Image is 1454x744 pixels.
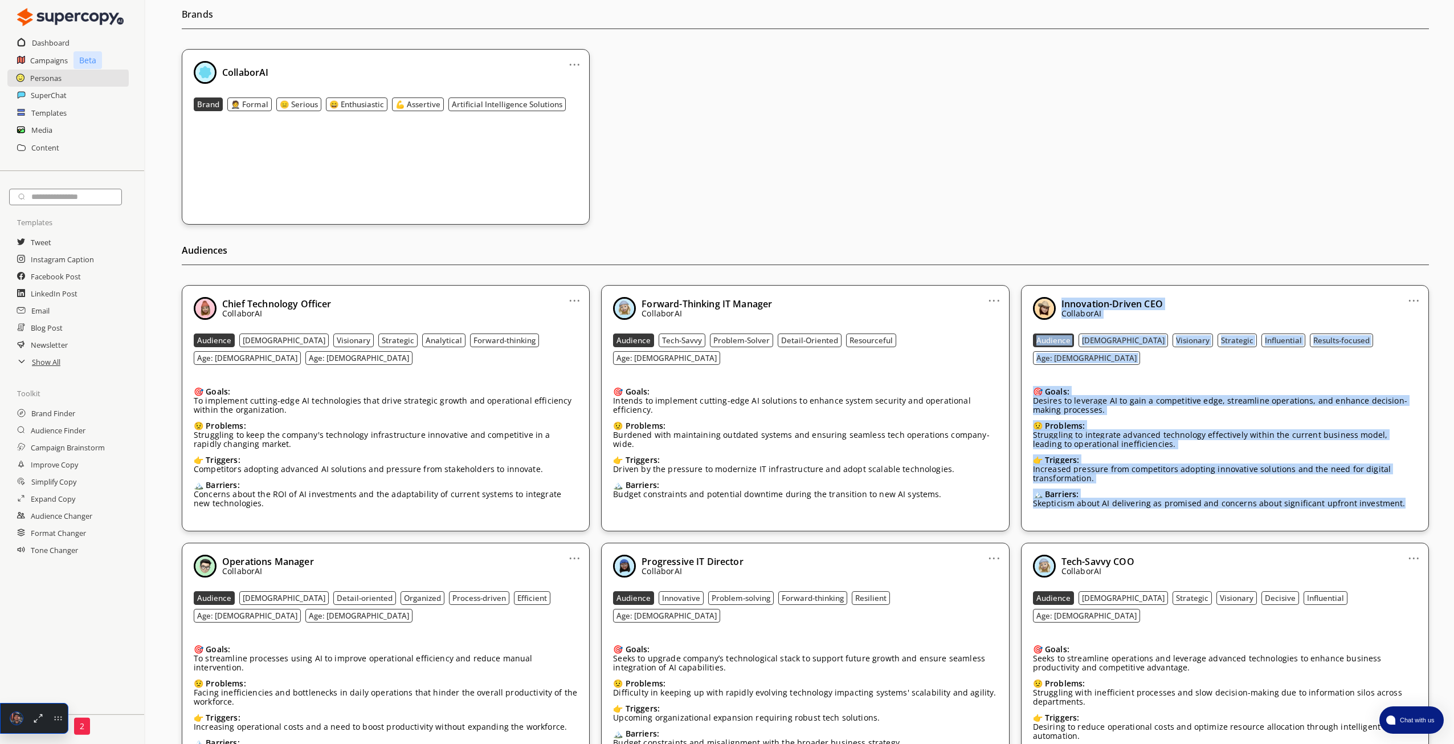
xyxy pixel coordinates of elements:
[243,335,325,345] b: [DEMOGRAPHIC_DATA]
[1061,555,1134,568] b: Tech-Savvy COO
[1033,421,1417,430] div: 😟
[1176,335,1210,345] b: Visionary
[31,525,86,542] h2: Format Changer
[613,465,954,474] p: Driven by the pressure to modernize IT infrastructure and adopt scalable technologies.
[613,713,880,722] p: Upcoming organizational expansion requiring robust tech solutions.
[626,454,660,465] b: Triggers:
[1379,706,1444,734] button: atlas-launcher
[194,421,578,430] div: 😟
[1310,334,1373,347] button: Results-focused
[1082,335,1165,345] b: [DEMOGRAPHIC_DATA]
[194,490,578,508] p: Concerns about the ROI of AI investments and the adaptability of current systems to integrate new...
[1061,298,1163,310] b: Innovation-Driven CEO
[1221,335,1253,345] b: Strategic
[31,285,77,302] h2: LinkedIn Post
[613,555,636,578] img: Close
[449,591,509,605] button: Process-driven
[206,644,230,654] b: Goals:
[31,104,67,121] h2: Templates
[194,334,235,347] button: Audience
[31,121,52,139] a: Media
[309,353,409,363] b: Age: [DEMOGRAPHIC_DATA]
[206,678,246,689] b: Problems:
[849,335,893,345] b: Resourceful
[708,591,774,605] button: Problem-solving
[642,567,743,576] p: CollaborAI
[31,251,94,268] h2: Instagram Caption
[1033,430,1417,449] p: Struggling to integrate advanced technology effectively within the current business model, leadin...
[222,309,332,318] p: CollaborAI
[31,422,85,439] a: Audience Finder
[31,507,92,525] a: Audience Changer
[1061,309,1163,318] p: CollaborAI
[613,591,654,605] button: Audience
[642,298,772,310] b: Forward-Thinking IT Manager
[194,481,578,490] div: 🏔️
[852,591,890,605] button: Resilient
[401,591,444,605] button: Organized
[17,6,124,29] img: Close
[182,242,1429,265] h2: Audiences
[206,386,230,397] b: Goals:
[613,490,941,499] p: Budget constraints and potential downtime during the transition to new AI systems.
[988,291,1000,300] a: ...
[782,593,844,603] b: Forward-thinking
[1045,454,1079,465] b: Triggers:
[613,679,996,688] div: 😟
[197,353,297,363] b: Age: [DEMOGRAPHIC_DATA]
[329,99,384,109] b: 😄 Enthusiastic
[31,87,67,104] a: SuperChat
[613,396,997,414] p: Intends to implement cutting-edge AI solutions to enhance system security and operational efficie...
[31,319,63,336] a: Blog Post
[1033,645,1417,654] div: 🎯
[1033,654,1417,672] p: Seeks to streamline operations and leverage advanced technologies to enhance business productivit...
[194,97,223,111] button: Brand
[1033,555,1056,578] img: Close
[31,542,78,559] h2: Tone Changer
[305,351,412,365] button: Age: [DEMOGRAPHIC_DATA]
[194,713,567,722] div: 👉
[988,549,1000,558] a: ...
[31,473,76,490] h2: Simplify Copy
[1408,291,1420,300] a: ...
[243,593,325,603] b: [DEMOGRAPHIC_DATA]
[194,61,217,84] img: Close
[382,335,414,345] b: Strategic
[1033,499,1406,508] p: Skepticism about AI delivering as promised and concerns about significant upfront investment.
[1265,335,1302,345] b: Influential
[30,52,68,69] h2: Campaigns
[470,334,539,347] button: Forward-thinking
[31,439,105,456] a: Campaign Brainstorm
[1033,465,1417,483] p: Increased pressure from competitors adopting innovative solutions and the need for digital transf...
[626,479,659,490] b: Barriers:
[1036,611,1137,621] b: Age: [DEMOGRAPHIC_DATA]
[1045,420,1085,431] b: Problems:
[781,335,838,345] b: Detail-Oriented
[32,353,60,371] h2: Show All
[197,99,219,109] b: Brand
[31,302,50,319] h2: Email
[659,591,704,605] button: Innovative
[32,34,70,51] a: Dashboard
[31,490,75,507] h2: Expand Copy
[1045,386,1069,397] b: Goals:
[197,335,231,345] b: Audience
[239,334,329,347] button: [DEMOGRAPHIC_DATA]
[206,712,240,723] b: Triggers:
[1261,334,1305,347] button: Influential
[613,729,902,738] div: 🏔️
[206,479,239,490] b: Barriers:
[1079,591,1168,605] button: [DEMOGRAPHIC_DATA]
[642,555,743,568] b: Progressive IT Director
[662,335,702,345] b: Tech-Savvy
[222,555,314,568] b: Operations Manager
[73,51,102,69] p: Beta
[613,456,954,465] div: 👉
[452,593,506,603] b: Process-driven
[626,420,665,431] b: Problems:
[30,70,62,87] h2: Personas
[846,334,896,347] button: Resourceful
[194,387,578,396] div: 🎯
